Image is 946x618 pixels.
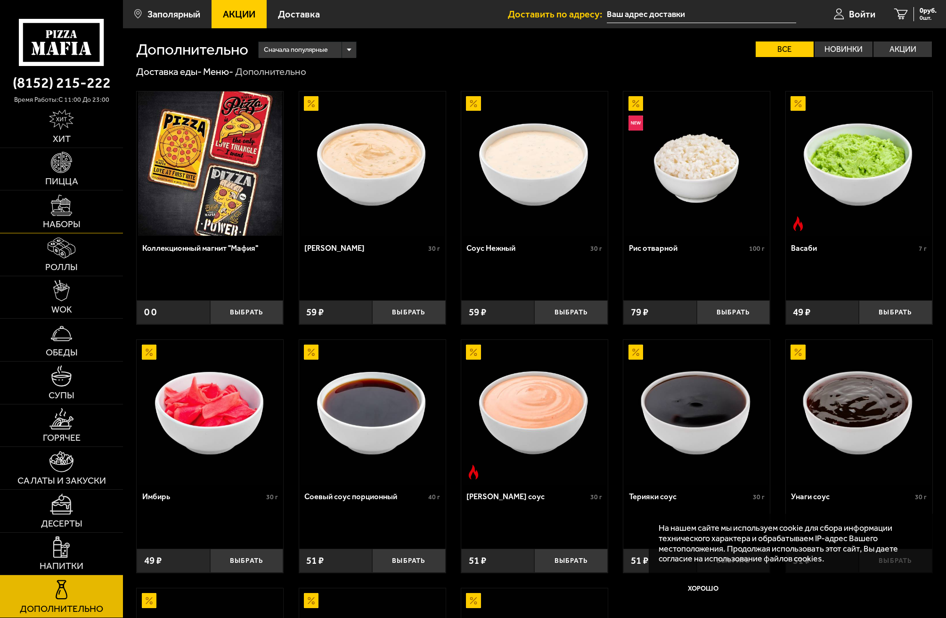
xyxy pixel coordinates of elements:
a: АкционныйНовинкаРис отварной [623,91,770,236]
img: Акционный [466,96,481,111]
img: Острое блюдо [791,216,805,231]
button: Выбрать [210,300,283,324]
img: Акционный [628,345,643,359]
button: Выбрать [534,300,607,324]
div: Унаги соус [791,492,913,501]
span: 30 г [428,245,440,253]
div: Коллекционный магнит "Мафия" [142,243,276,253]
a: АкционныйСоевый соус порционный [299,340,446,484]
span: 79 ₽ [631,307,648,317]
p: На нашем сайте мы используем cookie для сбора информации технического характера и обрабатываем IP... [659,523,917,564]
span: 49 ₽ [144,556,162,566]
button: Выбрать [859,300,932,324]
img: Острое блюдо [466,465,481,479]
img: Акционный [466,345,481,359]
span: Доставить по адресу: [508,9,607,19]
div: Соевый соус порционный [304,492,426,501]
span: 59 ₽ [469,307,486,317]
span: 30 г [590,493,602,501]
img: Рис отварной [625,91,769,236]
img: Новинка [628,115,643,130]
div: Имбирь [142,492,264,501]
span: 30 г [266,493,278,501]
span: Напитки [40,561,83,571]
span: Хит [53,134,71,144]
a: АкционныйТерияки соус [623,340,770,484]
img: Соус Нежный [462,91,606,236]
span: 49 ₽ [793,307,810,317]
span: 51 ₽ [469,556,486,566]
button: Выбрать [697,300,770,324]
a: Коллекционный магнит "Мафия" [137,91,283,236]
label: Новинки [815,41,873,57]
span: Заполярный [147,9,200,19]
span: 30 г [590,245,602,253]
a: АкционныйОстрое блюдоСпайси соус [461,340,608,484]
span: Обеды [46,348,78,357]
span: 30 г [915,493,927,501]
img: Унаги соус [787,340,931,484]
span: Сначала популярные [264,41,328,59]
div: Соус Нежный [466,243,588,253]
span: Супы [49,391,74,400]
span: 100 г [749,245,765,253]
img: Акционный [628,96,643,111]
a: АкционныйУнаги соус [786,340,932,484]
span: 30 г [753,493,765,501]
input: Ваш адрес доставки [607,6,796,23]
div: Дополнительно [235,65,306,78]
button: Выбрать [534,549,607,573]
span: 0 руб. [920,7,937,14]
a: Доставка еды- [136,66,202,77]
span: 59 ₽ [306,307,324,317]
span: Дополнительно [20,604,103,614]
label: Акции [873,41,931,57]
span: Акции [223,9,255,19]
span: Доставка [278,9,320,19]
a: АкционныйИмбирь [137,340,283,484]
img: Акционный [304,96,318,111]
h1: Дополнительно [136,41,248,57]
img: Акционный [142,345,156,359]
label: Все [756,41,814,57]
div: Васаби [791,243,916,253]
span: Горячее [43,433,81,443]
div: [PERSON_NAME] соус [466,492,588,501]
img: Спайси соус [462,340,606,484]
button: Выбрать [372,549,445,573]
div: [PERSON_NAME] [304,243,426,253]
img: Акционный [304,593,318,608]
a: АкционныйСоус Нежный [461,91,608,236]
span: 0 шт. [920,15,937,21]
span: 51 ₽ [306,556,324,566]
a: АкционныйОстрое блюдоВасаби [786,91,932,236]
button: Выбрать [372,300,445,324]
img: Имбирь [138,340,282,484]
a: Меню- [203,66,233,77]
button: Выбрать [210,549,283,573]
img: Акционный [466,593,481,608]
img: Соус Деликатес [300,91,444,236]
span: Салаты и закуски [17,476,106,486]
span: Десерты [41,519,82,528]
img: Акционный [142,593,156,608]
span: 7 г [919,245,927,253]
button: Хорошо [659,574,747,603]
span: Войти [849,9,875,19]
span: WOK [51,305,72,314]
span: Роллы [45,263,78,272]
img: Акционный [304,345,318,359]
span: 40 г [428,493,440,501]
img: Коллекционный магнит "Мафия" [138,91,282,236]
span: 0 0 [144,307,156,317]
img: Соевый соус порционный [300,340,444,484]
span: Наборы [43,220,81,229]
div: Рис отварной [629,243,747,253]
span: Пицца [45,177,78,186]
span: 51 ₽ [631,556,648,566]
img: Васаби [787,91,931,236]
a: АкционныйСоус Деликатес [299,91,446,236]
div: Терияки соус [629,492,750,501]
img: Акционный [791,96,805,111]
img: Терияки соус [625,340,769,484]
